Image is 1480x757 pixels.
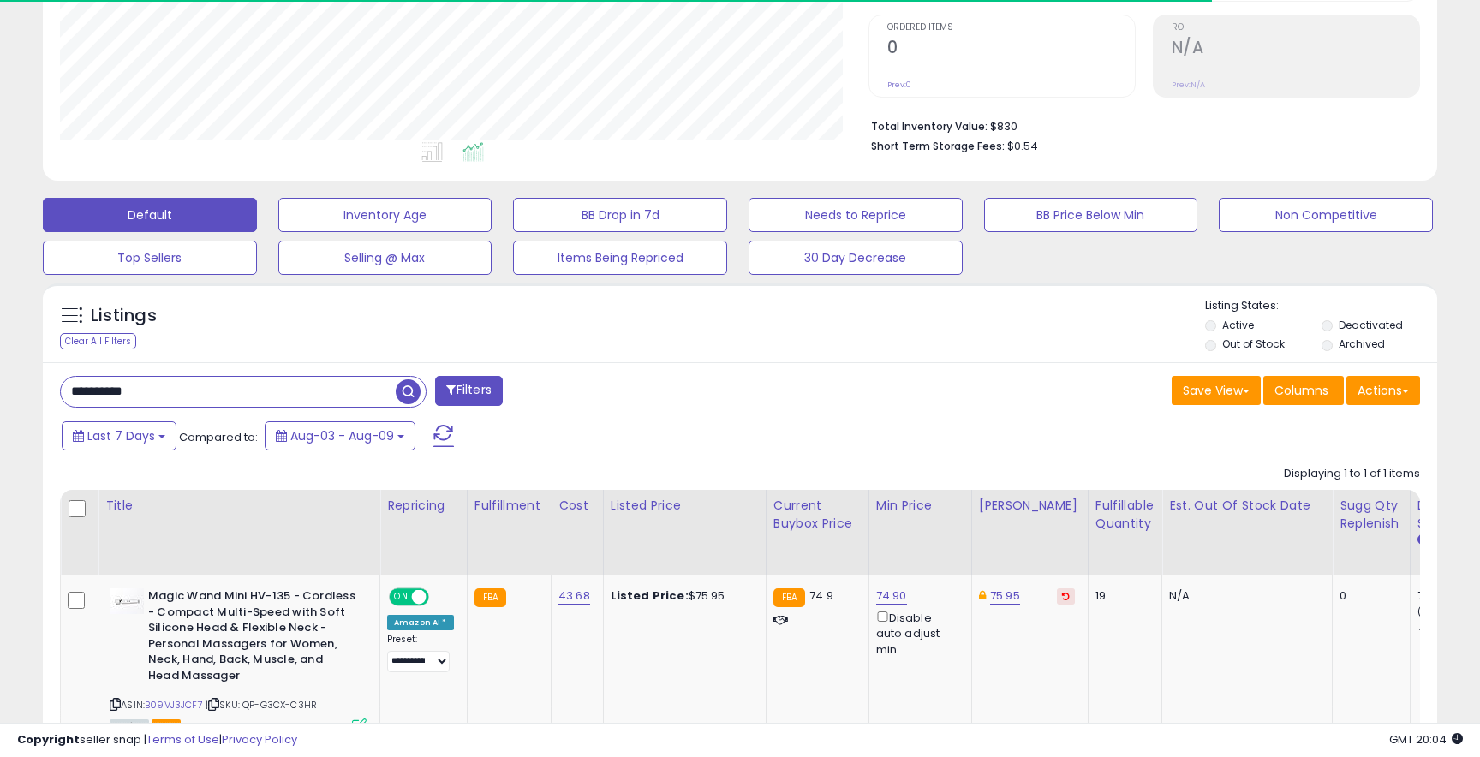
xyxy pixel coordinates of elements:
[387,615,454,630] div: Amazon AI *
[558,497,596,515] div: Cost
[474,588,506,607] small: FBA
[1417,533,1428,548] small: Days In Stock.
[1340,588,1397,604] div: 0
[749,198,963,232] button: Needs to Reprice
[290,427,394,444] span: Aug-03 - Aug-09
[391,590,412,605] span: ON
[179,429,258,445] span: Compared to:
[60,333,136,349] div: Clear All Filters
[206,698,317,712] span: | SKU: QP-G3CX-C3HR
[809,587,833,604] span: 74.9
[17,732,297,748] div: seller snap | |
[91,304,157,328] h5: Listings
[17,731,80,748] strong: Copyright
[87,427,155,444] span: Last 7 Days
[1274,382,1328,399] span: Columns
[1346,376,1420,405] button: Actions
[148,588,356,688] b: Magic Wand Mini HV-135 - Cordless - Compact Multi-Speed with Soft Silicone Head & Flexible Neck -...
[611,587,689,604] b: Listed Price:
[427,590,454,605] span: OFF
[222,731,297,748] a: Privacy Policy
[773,588,805,607] small: FBA
[1339,318,1403,332] label: Deactivated
[146,731,219,748] a: Terms of Use
[871,139,1005,153] b: Short Term Storage Fees:
[1417,497,1480,533] div: Days In Stock
[1172,38,1419,61] h2: N/A
[105,497,373,515] div: Title
[1339,337,1385,351] label: Archived
[1169,588,1319,604] p: N/A
[979,497,1081,515] div: [PERSON_NAME]
[278,198,492,232] button: Inventory Age
[265,421,415,450] button: Aug-03 - Aug-09
[876,497,964,515] div: Min Price
[1417,605,1441,618] small: (0%)
[43,198,257,232] button: Default
[749,241,963,275] button: 30 Day Decrease
[773,497,862,533] div: Current Buybox Price
[1172,376,1261,405] button: Save View
[611,588,753,604] div: $75.95
[387,497,460,515] div: Repricing
[876,587,907,605] a: 74.90
[1062,592,1070,600] i: Revert to store-level Dynamic Max Price
[435,376,502,406] button: Filters
[1172,23,1419,33] span: ROI
[278,241,492,275] button: Selling @ Max
[887,23,1135,33] span: Ordered Items
[876,608,958,658] div: Disable auto adjust min
[43,241,257,275] button: Top Sellers
[474,497,544,515] div: Fulfillment
[611,497,759,515] div: Listed Price
[979,590,986,601] i: This overrides the store level Dynamic Max Price for this listing
[1095,588,1149,604] div: 19
[1219,198,1433,232] button: Non Competitive
[1389,731,1463,748] span: 2025-08-17 20:04 GMT
[990,587,1020,605] a: 75.95
[62,421,176,450] button: Last 7 Days
[513,241,727,275] button: Items Being Repriced
[984,198,1198,232] button: BB Price Below Min
[558,587,590,605] a: 43.68
[1169,497,1325,515] div: Est. Out Of Stock Date
[871,115,1407,135] li: $830
[1205,298,1436,314] p: Listing States:
[110,588,144,614] img: 21geLEI-gWL._SL40_.jpg
[1340,497,1403,533] div: Sugg Qty Replenish
[871,119,988,134] b: Total Inventory Value:
[1222,318,1254,332] label: Active
[1095,497,1155,533] div: Fulfillable Quantity
[1333,490,1411,575] th: Please note that this number is a calculation based on your required days of coverage and your ve...
[1263,376,1344,405] button: Columns
[887,38,1135,61] h2: 0
[513,198,727,232] button: BB Drop in 7d
[1007,138,1038,154] span: $0.54
[145,698,203,712] a: B09VJ3JCF7
[887,80,911,90] small: Prev: 0
[1172,80,1205,90] small: Prev: N/A
[1222,337,1285,351] label: Out of Stock
[1284,466,1420,482] div: Displaying 1 to 1 of 1 items
[387,634,454,672] div: Preset:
